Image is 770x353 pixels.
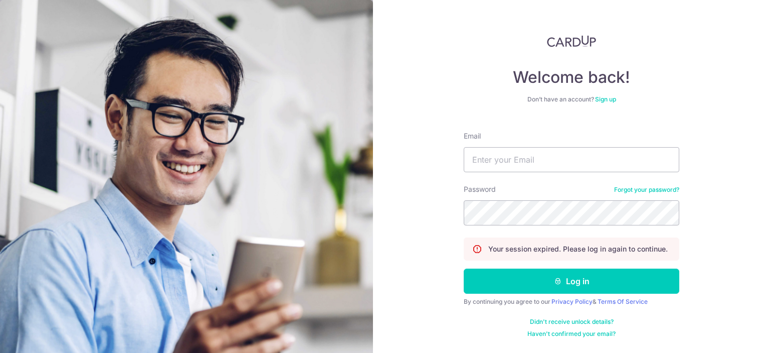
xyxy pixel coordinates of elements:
a: Forgot your password? [614,186,679,194]
a: Didn't receive unlock details? [530,318,614,326]
label: Password [464,184,496,194]
a: Sign up [595,95,616,103]
a: Haven't confirmed your email? [527,330,616,338]
a: Terms Of Service [598,298,648,305]
p: Your session expired. Please log in again to continue. [488,244,668,254]
div: By continuing you agree to our & [464,298,679,306]
div: Don’t have an account? [464,95,679,103]
input: Enter your Email [464,147,679,172]
a: Privacy Policy [551,298,593,305]
h4: Welcome back! [464,67,679,87]
img: CardUp Logo [547,35,596,47]
label: Email [464,131,481,141]
button: Log in [464,269,679,294]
